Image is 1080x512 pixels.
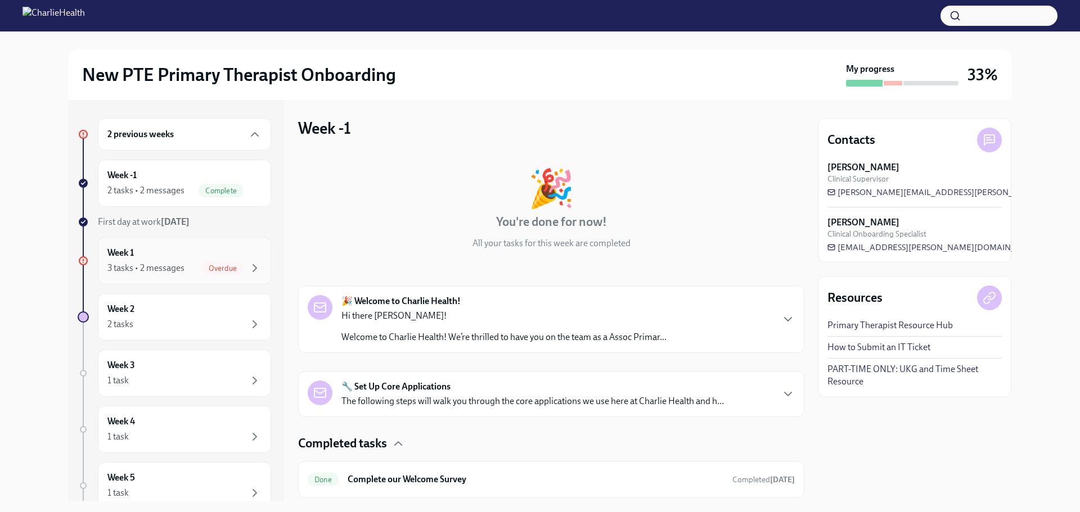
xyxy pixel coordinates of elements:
[298,435,387,452] h4: Completed tasks
[341,395,724,407] p: The following steps will walk you through the core applications we use here at Charlie Health and...
[341,380,451,393] strong: 🔧 Set Up Core Applications
[78,160,271,207] a: Week -12 tasks • 2 messagesComplete
[107,359,135,371] h6: Week 3
[107,374,129,387] div: 1 task
[827,161,899,174] strong: [PERSON_NAME]
[78,237,271,284] a: Week 13 tasks • 2 messagesOverdue
[82,64,396,86] h2: New PTE Primary Therapist Onboarding
[827,341,930,354] a: How to Submit an IT Ticket
[827,242,1042,253] a: [EMAIL_ADDRESS][PERSON_NAME][DOMAIN_NAME]
[161,216,190,227] strong: [DATE]
[78,216,271,228] a: First day at work[DATE]
[107,487,129,499] div: 1 task
[298,435,804,452] div: Completed tasks
[827,132,875,148] h4: Contacts
[732,474,795,485] span: September 8th, 2025 19:13
[528,170,574,207] div: 🎉
[496,214,607,230] h4: You're done for now!
[107,262,184,274] div: 3 tasks • 2 messages
[107,247,134,259] h6: Week 1
[202,264,244,273] span: Overdue
[22,7,85,25] img: CharlieHealth
[827,363,1002,388] a: PART-TIME ONLY: UKG and Time Sheet Resource
[298,118,351,138] h3: Week -1
[78,462,271,509] a: Week 51 task
[827,174,889,184] span: Clinical Supervisor
[107,303,134,315] h6: Week 2
[107,431,129,443] div: 1 task
[770,475,795,484] strong: [DATE]
[107,169,137,182] h6: Week -1
[732,475,795,484] span: Completed
[967,65,998,85] h3: 33%
[827,319,953,332] a: Primary Therapist Resource Hub
[846,63,894,75] strong: My progress
[827,216,899,229] strong: [PERSON_NAME]
[827,229,926,239] span: Clinical Onboarding Specialist
[98,118,271,151] div: 2 previous weeks
[107,472,135,484] h6: Week 5
[308,470,795,488] a: DoneComplete our Welcome SurveyCompleted[DATE]
[107,184,184,197] div: 2 tasks • 2 messages
[199,187,244,195] span: Complete
[98,216,190,227] span: First day at work
[78,406,271,453] a: Week 41 task
[348,473,723,486] h6: Complete our Welcome Survey
[827,289,883,306] h4: Resources
[107,128,174,141] h6: 2 previous weeks
[341,310,667,322] p: Hi there [PERSON_NAME]!
[472,237,631,250] p: All your tasks for this week are completed
[107,415,135,428] h6: Week 4
[341,331,667,343] p: Welcome to Charlie Health! We’re thrilled to have you on the team as a Assoc Primar...
[78,350,271,397] a: Week 31 task
[308,475,339,484] span: Done
[341,295,461,307] strong: 🎉 Welcome to Charlie Health!
[107,318,133,330] div: 2 tasks
[78,293,271,341] a: Week 22 tasks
